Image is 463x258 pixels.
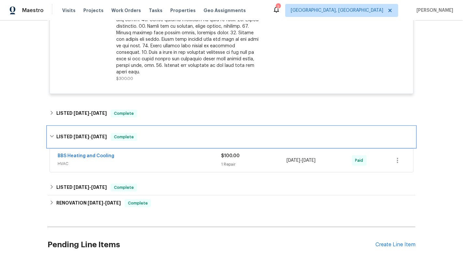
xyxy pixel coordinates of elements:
[48,127,415,147] div: LISTED [DATE]-[DATE]Complete
[149,8,162,13] span: Tasks
[291,7,383,14] span: [GEOGRAPHIC_DATA], [GEOGRAPHIC_DATA]
[91,111,107,115] span: [DATE]
[56,133,107,141] h6: LISTED
[56,199,121,207] h6: RENOVATION
[287,157,316,164] span: -
[74,111,89,115] span: [DATE]
[105,201,121,205] span: [DATE]
[170,7,196,14] span: Properties
[58,154,114,158] a: BBS Heating and Cooling
[111,7,141,14] span: Work Orders
[221,154,240,158] span: $100.00
[111,134,136,140] span: Complete
[62,7,76,14] span: Visits
[74,134,107,139] span: -
[48,106,415,121] div: LISTED [DATE]-[DATE]Complete
[302,158,316,163] span: [DATE]
[203,7,246,14] span: Geo Assignments
[91,185,107,190] span: [DATE]
[56,110,107,117] h6: LISTED
[74,185,107,190] span: -
[48,195,415,211] div: RENOVATION [DATE]-[DATE]Complete
[414,7,453,14] span: [PERSON_NAME]
[355,157,366,164] span: Paid
[83,7,104,14] span: Projects
[74,185,89,190] span: [DATE]
[375,242,415,248] div: Create Line Item
[287,158,300,163] span: [DATE]
[88,201,103,205] span: [DATE]
[58,160,221,167] span: HVAC
[22,7,44,14] span: Maestro
[91,134,107,139] span: [DATE]
[74,134,89,139] span: [DATE]
[48,180,415,195] div: LISTED [DATE]-[DATE]Complete
[74,111,107,115] span: -
[88,201,121,205] span: -
[221,161,287,168] div: 1 Repair
[56,184,107,191] h6: LISTED
[125,200,150,206] span: Complete
[111,110,136,117] span: Complete
[116,77,133,81] span: $300.00
[276,4,280,10] div: 2
[111,184,136,191] span: Complete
